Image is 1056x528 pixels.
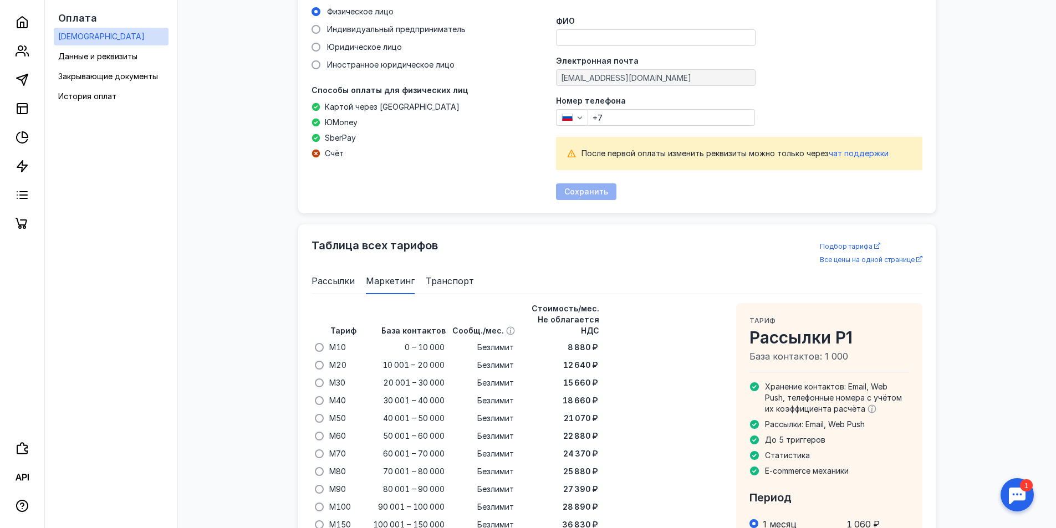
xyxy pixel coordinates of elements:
a: Закрывающие документы [54,68,169,85]
span: M10 [329,342,346,353]
span: Способы оплаты для физических лиц [312,85,468,95]
span: 90 001 – 100 000 [378,501,445,512]
span: M50 [329,413,346,424]
span: ФИО [556,17,575,25]
span: Закрывающие документы [58,71,158,81]
span: 50 001 – 60 000 [383,430,445,442]
span: Сообщ./мес. [452,326,504,335]
span: Безлимит [477,377,514,388]
span: 22 880 ₽ [563,430,598,442]
span: M20 [329,360,346,371]
span: Хранение контактов: Email, Web Push, телефонные номера с учётом их коэффициента расчёта [765,382,902,413]
span: 80 001 – 90 000 [383,484,445,495]
span: Рассылки: Email, Web Push [765,419,865,429]
span: M90 [329,484,346,495]
span: Маркетинг [366,274,415,288]
span: База контактов: 1 000 [749,350,909,363]
span: 8 880 ₽ [568,342,598,353]
span: 10 001 – 20 000 [382,360,445,371]
span: 40 001 – 50 000 [383,413,445,424]
span: Подбор тарифа [820,242,873,250]
span: Все цены на одной странице [820,255,915,264]
span: ЮMoney [325,117,358,128]
span: Период [749,491,792,504]
span: Безлимит [477,413,514,424]
span: Тариф [749,316,776,325]
span: 27 390 ₽ [563,484,598,495]
span: Безлимит [477,360,514,371]
a: Все цены на одной странице [820,254,922,265]
span: Безлимит [477,466,514,477]
span: 15 660 ₽ [563,377,598,388]
span: M70 [329,448,346,459]
span: Транспорт [426,274,474,288]
span: M100 [329,501,351,512]
span: Тариф [330,326,356,335]
span: SberPay [325,132,356,143]
span: До 5 триггеров [765,435,825,444]
span: 18 660 ₽ [563,395,598,406]
span: 21 070 ₽ [564,413,598,424]
span: Физическое лицо [327,7,394,16]
span: Таблица всех тарифов [312,239,438,252]
span: чат поддержки [829,148,889,158]
span: Рассылки [312,274,355,288]
a: [DEMOGRAPHIC_DATA] [54,28,169,45]
span: Юридическое лицо [327,42,402,52]
span: Стоимость/мес. Не облагается НДС [532,304,599,335]
span: Рассылки P1 [749,327,909,347]
span: M60 [329,430,346,442]
span: E-commerce механики [765,466,849,475]
div: 1 [25,7,38,19]
span: M30 [329,377,345,388]
span: Статистика [765,450,810,460]
span: Картой через [GEOGRAPHIC_DATA] [325,101,460,112]
button: чат поддержки [829,148,889,159]
span: M40 [329,395,346,406]
span: Данные и реквизиты [58,52,137,61]
span: 70 001 – 80 000 [383,466,445,477]
span: Иностранное юридическое лицо [327,60,455,69]
span: Безлимит [477,484,514,495]
span: 12 640 ₽ [563,360,598,371]
span: [DEMOGRAPHIC_DATA] [58,32,145,41]
span: 20 001 – 30 000 [383,377,445,388]
span: 60 001 – 70 000 [383,448,445,459]
span: 30 001 – 40 000 [384,395,445,406]
span: 28 890 ₽ [563,501,598,512]
span: Безлимит [477,501,514,512]
span: Номер телефона [556,97,626,105]
a: История оплат [54,88,169,105]
a: Подбор тарифа [820,241,922,252]
span: M80 [329,466,346,477]
div: После первой оплаты изменить реквизиты можно только через [581,148,911,159]
a: Данные и реквизиты [54,48,169,65]
span: Безлимит [477,395,514,406]
span: База контактов [381,326,446,335]
span: Безлимит [477,448,514,459]
span: Индивидуальный предприниматель [327,24,466,34]
span: 0 – 10 000 [405,342,445,353]
span: 25 880 ₽ [563,466,598,477]
span: История оплат [58,91,116,101]
span: 24 370 ₽ [563,448,598,459]
span: Оплата [58,12,97,24]
span: Электронная почта [556,57,639,65]
span: Счёт [325,148,344,159]
span: Безлимит [477,342,514,353]
span: Безлимит [477,430,514,442]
